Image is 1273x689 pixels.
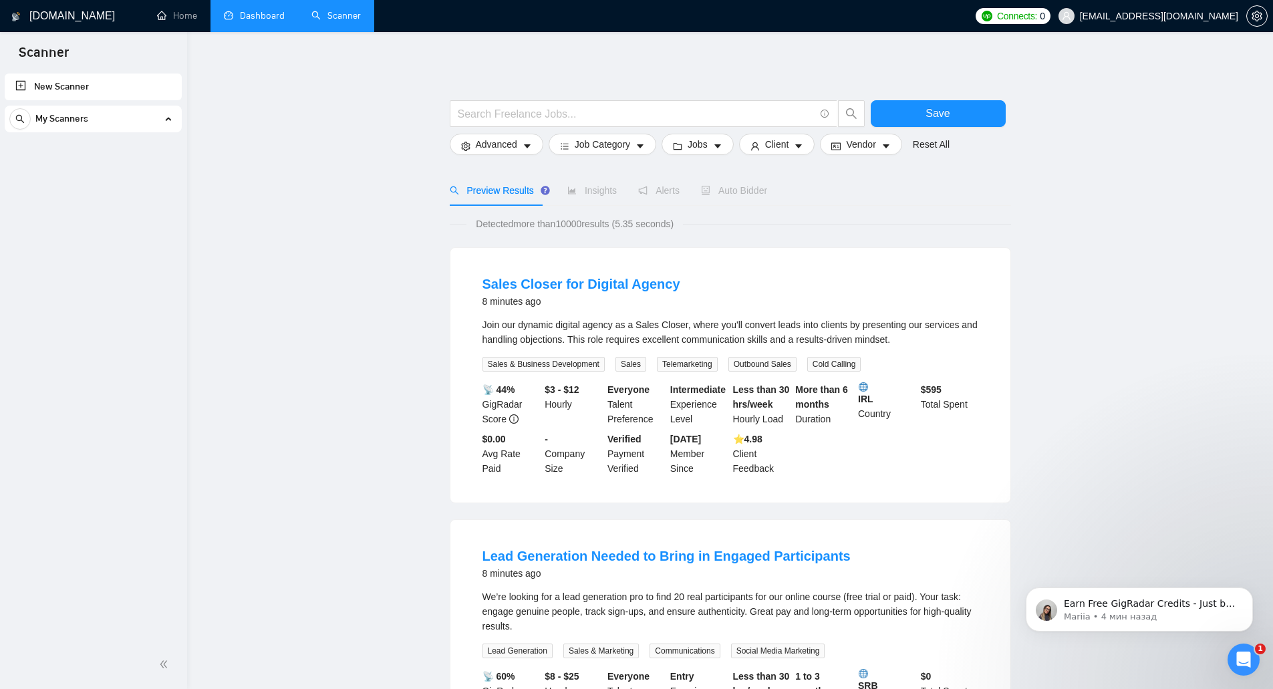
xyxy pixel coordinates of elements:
div: GigRadar Score [480,382,543,426]
div: Tooltip anchor [539,184,551,196]
span: Scanner [8,43,80,71]
a: searchScanner [311,10,361,21]
span: Connects: [997,9,1037,23]
b: Entry [670,671,694,682]
img: upwork-logo.png [982,11,992,21]
span: caret-down [635,141,645,151]
span: Vendor [846,137,875,152]
b: $ 0 [921,671,932,682]
span: Jobs [688,137,708,152]
b: Less than 30 hrs/week [733,384,790,410]
span: Communications [650,644,720,658]
span: Insights [567,185,617,196]
span: My Scanners [35,106,88,132]
iframe: Intercom live chat [1228,644,1260,676]
button: settingAdvancedcaret-down [450,134,543,155]
span: area-chart [567,186,577,195]
img: 🌐 [859,382,868,392]
a: dashboardDashboard [224,10,285,21]
span: search [839,108,864,120]
div: 8 minutes ago [482,293,680,309]
span: setting [461,141,470,151]
span: Sales & Business Development [482,357,605,372]
span: user [1062,11,1071,21]
span: Sales [615,357,646,372]
b: ⭐️ 4.98 [733,434,762,444]
span: Save [926,105,950,122]
span: info-circle [509,414,519,424]
b: 📡 60% [482,671,515,682]
b: IRL [858,382,915,404]
a: Reset All [913,137,950,152]
div: Client Feedback [730,432,793,476]
li: My Scanners [5,106,182,138]
span: user [750,141,760,151]
span: Telemarketing [657,357,718,372]
div: 8 minutes ago [482,565,851,581]
span: Detected more than 10000 results (5.35 seconds) [466,217,683,231]
span: bars [560,141,569,151]
span: Sales & Marketing [563,644,639,658]
span: Preview Results [450,185,546,196]
div: Member Since [668,432,730,476]
img: 🌐 [859,669,868,678]
div: Join our dynamic digital agency as a Sales Closer, where you'll convert leads into clients by pre... [482,317,978,347]
span: info-circle [821,110,829,118]
span: caret-down [881,141,891,151]
button: barsJob Categorycaret-down [549,134,656,155]
span: 1 [1255,644,1266,654]
b: - [545,434,548,444]
span: caret-down [523,141,532,151]
a: Sales Closer for Digital Agency [482,277,680,291]
b: 📡 44% [482,384,515,395]
a: Lead Generation Needed to Bring in Engaged Participants [482,549,851,563]
iframe: Intercom notifications сообщение [1006,559,1273,653]
a: New Scanner [15,74,171,100]
span: Job Category [575,137,630,152]
span: idcard [831,141,841,151]
span: notification [638,186,648,195]
button: search [9,108,31,130]
button: search [838,100,865,127]
span: Alerts [638,185,680,196]
button: setting [1246,5,1268,27]
span: Client [765,137,789,152]
span: folder [673,141,682,151]
span: search [450,186,459,195]
span: Cold Calling [807,357,861,372]
img: logo [11,6,21,27]
b: $3 - $12 [545,384,579,395]
span: Auto Bidder [701,185,767,196]
button: idcardVendorcaret-down [820,134,901,155]
div: Company Size [542,432,605,476]
a: homeHome [157,10,197,21]
b: Verified [607,434,642,444]
b: Intermediate [670,384,726,395]
div: Total Spent [918,382,981,426]
span: setting [1247,11,1267,21]
span: robot [701,186,710,195]
a: setting [1246,11,1268,21]
b: $ 595 [921,384,942,395]
span: double-left [159,658,172,671]
span: Outbound Sales [728,357,797,372]
span: caret-down [794,141,803,151]
span: Advanced [476,137,517,152]
div: Duration [793,382,855,426]
button: Save [871,100,1006,127]
li: New Scanner [5,74,182,100]
div: Hourly Load [730,382,793,426]
div: Hourly [542,382,605,426]
div: We’re looking for a lead generation pro to find 20 real participants for our online course (free ... [482,589,978,634]
span: Lead Generation [482,644,553,658]
div: Avg Rate Paid [480,432,543,476]
button: folderJobscaret-down [662,134,734,155]
span: Social Media Marketing [731,644,825,658]
input: Search Freelance Jobs... [458,106,815,122]
button: userClientcaret-down [739,134,815,155]
div: Payment Verified [605,432,668,476]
